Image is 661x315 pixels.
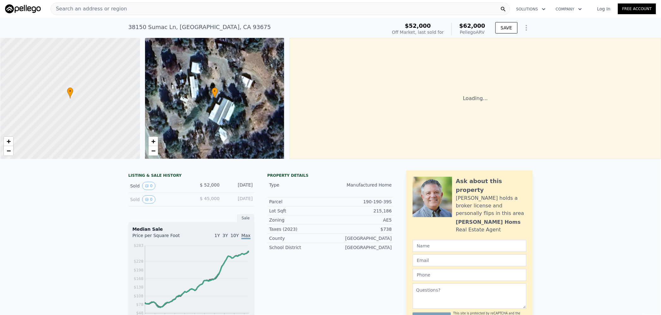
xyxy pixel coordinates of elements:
[269,199,330,205] div: Parcel
[590,6,618,12] a: Log In
[269,226,330,232] div: Taxes (2023)
[142,195,155,204] button: View historical data
[225,182,253,190] div: [DATE]
[132,232,191,242] div: Price per Square Foot
[130,182,186,190] div: Sold
[151,137,155,145] span: +
[136,302,143,307] tspan: $78
[222,233,228,238] span: 3Y
[215,233,220,238] span: 1Y
[4,146,13,156] a: Zoom out
[200,196,220,201] span: $ 45,000
[330,244,392,251] div: [GEOGRAPHIC_DATA]
[134,268,143,272] tspan: $198
[134,276,143,281] tspan: $168
[67,88,73,94] span: •
[7,147,11,155] span: −
[200,182,220,187] span: $ 52,000
[7,137,11,145] span: +
[459,29,485,35] div: Pellego ARV
[330,182,392,188] div: Manufactured Home
[413,269,526,281] input: Phone
[225,195,253,204] div: [DATE]
[212,88,218,94] span: •
[392,29,444,35] div: Off Market, last sold for
[149,146,158,156] a: Zoom out
[5,4,41,13] img: Pellego
[330,235,392,241] div: [GEOGRAPHIC_DATA]
[269,182,330,188] div: Type
[330,217,392,223] div: AE5
[456,177,526,194] div: Ask about this property
[134,259,143,264] tspan: $228
[520,21,533,34] button: Show Options
[142,182,155,190] button: View historical data
[456,194,526,217] div: [PERSON_NAME] holds a broker license and personally flips in this area
[132,226,251,232] div: Median Sale
[212,87,218,98] div: •
[459,22,485,29] span: $62,000
[130,195,186,204] div: Sold
[134,294,143,298] tspan: $108
[330,226,392,232] div: $738
[231,233,239,238] span: 10Y
[413,240,526,252] input: Name
[267,173,394,178] div: Property details
[151,147,155,155] span: −
[269,235,330,241] div: County
[149,137,158,146] a: Zoom in
[128,23,271,32] div: 38150 Sumac Ln , [GEOGRAPHIC_DATA] , CA 93675
[51,5,127,13] span: Search an address or region
[241,233,251,239] span: Max
[269,244,330,251] div: School District
[618,3,656,14] a: Free Account
[495,22,518,33] button: SAVE
[405,22,431,29] span: $52,000
[330,208,392,214] div: 215,186
[269,217,330,223] div: Zoning
[413,254,526,266] input: Email
[551,3,587,15] button: Company
[456,226,501,234] div: Real Estate Agent
[330,199,392,205] div: 190-190-39S
[456,218,521,226] div: [PERSON_NAME] Homs
[67,87,73,98] div: •
[134,285,143,290] tspan: $138
[4,137,13,146] a: Zoom in
[237,214,255,222] div: Sale
[128,173,255,179] div: LISTING & SALE HISTORY
[269,208,330,214] div: Lot Sqft
[511,3,551,15] button: Solutions
[134,243,143,248] tspan: $283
